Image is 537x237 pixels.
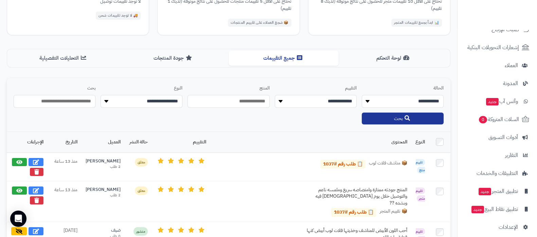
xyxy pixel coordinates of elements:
[86,227,121,234] div: ضيف
[477,169,518,178] span: التطبيقات والخدمات
[478,115,519,124] span: السلات المتروكة
[462,147,533,163] a: التقارير
[8,51,119,66] button: التحليلات التفصيلية
[86,158,121,164] div: [PERSON_NAME]
[471,206,484,213] span: جديد
[187,85,269,92] label: المنتج
[471,204,518,214] span: تطبيق نقاط البيع
[82,132,125,152] th: العميل
[380,208,407,217] span: 📦 تقييم المتجر
[478,186,518,196] span: تطبيق المتجر
[7,132,48,152] th: الإجراءات
[86,193,121,198] div: 2 طلب
[491,25,519,34] span: طلبات الإرجاع
[462,183,533,199] a: تطبيق المتجرجديد
[135,158,148,166] span: معلق
[135,186,148,195] span: معلق
[486,98,499,105] span: جديد
[119,51,229,66] button: جودة المنتجات
[48,181,82,222] td: منذ 13 ساعة
[462,111,533,127] a: السلات المتروكة0
[416,159,425,173] span: تقييم منتج
[229,51,339,66] button: جميع التقييمات
[462,201,533,217] a: تطبيق نقاط البيعجديد
[305,186,407,206] div: المنتج جودته ممتازة وامتصاصه سريع وملمسه ناعم والتوصيل خلال يوم [DEMOGRAPHIC_DATA] فيه وبشده ??
[462,21,533,38] a: طلبات الإرجاع
[152,132,210,152] th: التقييم
[48,132,82,152] th: التاريخ
[14,85,95,92] label: بحث
[462,165,533,181] a: التطبيقات والخدمات
[86,186,121,193] div: [PERSON_NAME]
[479,116,487,123] span: 0
[362,113,444,125] button: بحث
[411,132,429,152] th: النوع
[485,97,518,106] span: وآتس آب
[499,222,518,232] span: الإعدادات
[275,85,357,92] label: التقييم
[125,132,152,152] th: حالة النشر
[339,51,449,66] button: لوحة التحكم
[96,12,141,20] div: 🚚 لا توجد تقييمات شحن
[503,79,518,88] span: المدونة
[462,57,533,74] a: العملاء
[101,85,182,92] label: النوع
[462,219,533,235] a: الإعدادات
[10,211,26,227] div: Open Intercom Messenger
[462,39,533,56] a: إشعارات التحويلات البنكية
[48,153,82,181] td: منذ 13 ساعة
[462,129,533,145] a: أدوات التسويق
[462,75,533,92] a: المدونة
[505,61,518,70] span: العملاء
[369,160,407,169] span: 📦 مناشف فلات لوب
[210,132,411,152] th: المحتوى
[362,85,444,92] label: الحالة
[86,164,121,170] div: 2 طلب
[467,43,519,52] span: إشعارات التحويلات البنكية
[133,227,148,236] span: منشور
[320,160,365,169] a: 📋 طلب رقم #1037
[462,93,533,110] a: وآتس آبجديد
[505,151,518,160] span: التقارير
[479,188,491,195] span: جديد
[331,208,376,217] a: 📋 طلب رقم #1037
[228,19,291,27] div: 📦 شجع العملاء على تقييم المنتجات
[488,133,518,142] span: أدوات التسويق
[416,187,425,202] span: تقييم متجر
[391,19,442,27] div: 📊 ابدأ بجمع تقييمات المتجر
